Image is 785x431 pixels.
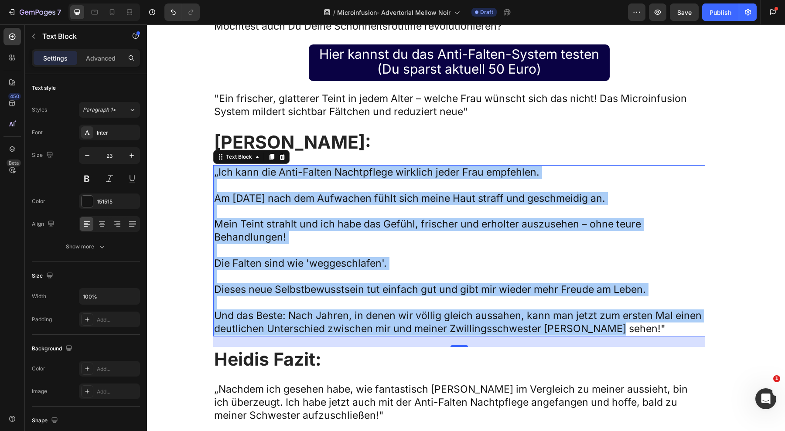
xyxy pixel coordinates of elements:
button: Show more [32,239,140,255]
span: / [333,8,335,17]
div: Width [32,292,46,300]
div: Text style [32,84,56,92]
div: Add... [97,388,138,396]
button: Paragraph 1* [79,102,140,118]
p: Und das Beste: Nach Jahren, in denen wir völlig gleich aussahen, kann man jetzt zum ersten Mal ei... [67,285,557,311]
p: Advanced [86,54,116,63]
button: Publish [702,3,739,21]
div: Add... [97,365,138,373]
div: Padding [32,316,52,323]
div: Rich Text Editor. Editing area: main [66,141,558,312]
p: Am [DATE] nach dem Aufwachen fühlt sich meine Haut straff und geschmeidig an. [67,168,557,181]
div: Font [32,129,43,136]
div: Publish [710,8,731,17]
p: „Ich kann die Anti-Falten Nachtpflege wirklich jeder Frau empfehlen. [67,142,557,155]
span: Paragraph 1* [83,106,116,114]
button: Save [670,3,699,21]
div: 151515 [97,198,138,206]
div: Color [32,365,45,373]
div: Align [32,218,56,230]
div: 450 [8,93,21,100]
p: Die Falten sind wie 'weggeschlafen'. [67,233,557,246]
span: (Du sparst aktuell 50 Euro) [230,37,394,52]
p: Settings [43,54,68,63]
button: 7 [3,3,65,21]
iframe: Design area [147,24,785,431]
div: Text Block [77,129,107,136]
p: "Ein frischer, glatterer Teint in jedem Alter – welche Frau wünscht sich das nicht! Das Microinfu... [67,68,557,94]
div: Color [32,197,45,205]
div: Inter [97,129,138,137]
div: Size [32,270,55,282]
div: Beta [7,160,21,166]
div: Rich Text Editor. Editing area: main [66,67,558,95]
div: Size [32,149,55,161]
div: Shape [32,415,60,427]
div: Image [32,387,47,395]
iframe: Intercom live chat [755,388,776,409]
p: 7 [57,7,61,17]
span: Microinfusion- Advertorial Mellow Noir [337,8,451,17]
p: Text Block [42,31,116,41]
div: Styles [32,106,47,114]
span: 1 [773,375,780,382]
div: Undo/Redo [164,3,200,21]
div: Add... [97,316,138,324]
p: Mein Teint strahlt und ich habe das Gefühl, frischer und erholter auszusehen – ohne teure Behandl... [67,193,557,220]
span: Save [677,9,692,16]
strong: Heidis Fazit: [67,324,174,346]
span: Draft [480,8,493,16]
div: Show more [66,242,106,251]
p: Dieses neue Selbstbewusstsein tut einfach gut und gibt mir wieder mehr Freude am Leben. [67,259,557,272]
strong: [PERSON_NAME]: [67,107,224,129]
div: Background [32,343,74,355]
p: „Nachdem ich gesehen habe, wie fantastisch [PERSON_NAME] im Vergleich zu meiner aussieht, bin ich... [67,359,557,398]
input: Auto [79,288,140,304]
